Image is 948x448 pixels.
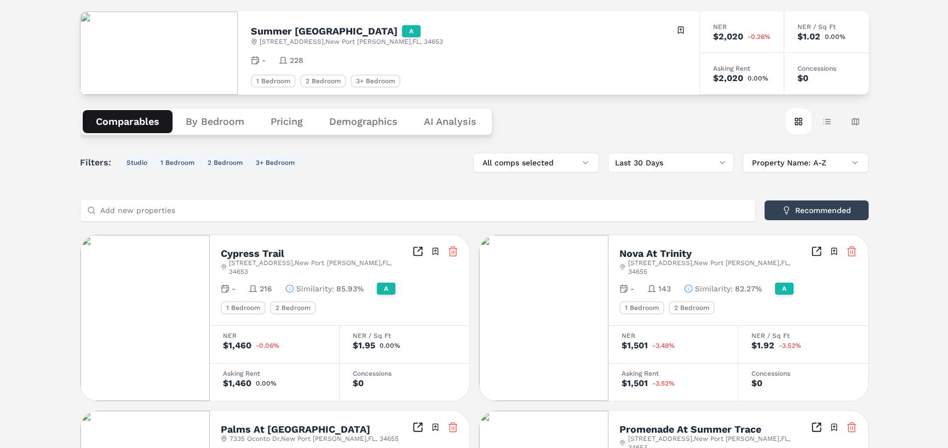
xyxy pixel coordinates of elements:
span: - [630,283,634,294]
span: 0.00% [825,33,846,40]
span: 143 [658,283,671,294]
span: Filters: [80,156,118,169]
div: $0 [797,74,808,83]
div: $0 [751,379,762,388]
span: 7335 Oconto Dr , New Port [PERSON_NAME] , FL , 34655 [229,434,399,443]
button: Demographics [316,110,411,133]
div: NER / Sq Ft [797,24,855,30]
span: 228 [290,55,303,66]
a: Inspect Comparables [412,246,423,257]
div: A [775,283,794,295]
span: -0.06% [256,342,279,349]
button: Pricing [257,110,316,133]
div: Concessions [353,370,456,377]
button: Studio [122,156,152,169]
span: [STREET_ADDRESS] , New Port [PERSON_NAME] , FL , 34653 [229,259,412,276]
span: -3.48% [652,342,675,349]
div: 1 Bedroom [251,74,296,88]
span: Similarity : [296,283,334,294]
input: Add new properties [100,199,749,221]
span: [STREET_ADDRESS] , New Port [PERSON_NAME] , FL , 34655 [628,259,811,276]
div: 1 Bedroom [221,301,266,314]
button: 2 Bedroom [203,156,247,169]
div: $1,460 [223,379,251,388]
button: 3+ Bedroom [251,156,299,169]
button: AI Analysis [411,110,490,133]
div: A [377,283,395,295]
div: A [402,25,421,37]
div: 2 Bedroom [669,301,715,314]
div: $1.95 [353,341,375,350]
button: 1 Bedroom [156,156,199,169]
button: Comparables [83,110,173,133]
span: -0.26% [748,33,771,40]
span: -3.52% [779,342,801,349]
div: $1,501 [622,341,648,350]
span: 0.00% [748,75,768,82]
h2: Summer [GEOGRAPHIC_DATA] [251,26,398,36]
h2: Cypress Trail [221,249,284,259]
div: $1.02 [797,32,820,41]
span: 0.00% [380,342,400,349]
div: Asking Rent [622,370,725,377]
div: NER [223,332,326,339]
div: $2,020 [713,32,743,41]
span: 216 [260,283,272,294]
a: Inspect Comparables [811,246,822,257]
span: Similarity : [695,283,733,294]
div: Concessions [797,65,855,72]
span: 82.27% [735,283,762,294]
div: $0 [353,379,364,388]
button: Recommended [765,200,869,220]
span: -3.52% [652,380,675,387]
h2: Nova At Trinity [619,249,692,259]
div: Asking Rent [713,65,771,72]
span: [STREET_ADDRESS] , New Port [PERSON_NAME] , FL , 34653 [260,37,443,46]
span: - [232,283,235,294]
button: All comps selected [473,153,599,173]
button: Property Name: A-Z [743,153,869,173]
div: $1,460 [223,341,251,350]
a: Inspect Comparables [811,422,822,433]
div: NER [713,24,771,30]
div: NER [622,332,725,339]
span: 0.00% [256,380,277,387]
div: $1,501 [622,379,648,388]
div: $2,020 [713,74,743,83]
div: 3+ Bedroom [351,74,400,88]
div: NER / Sq Ft [353,332,456,339]
div: 2 Bedroom [270,301,316,314]
div: 2 Bedroom [300,74,346,88]
h2: Promenade At Summer Trace [619,424,761,434]
div: Concessions [751,370,855,377]
div: Asking Rent [223,370,326,377]
a: Inspect Comparables [412,422,423,433]
div: 1 Bedroom [619,301,664,314]
span: - [262,55,266,66]
button: By Bedroom [173,110,257,133]
div: NER / Sq Ft [751,332,855,339]
h2: Palms At [GEOGRAPHIC_DATA] [221,424,370,434]
div: $1.92 [751,341,774,350]
span: 85.93% [336,283,364,294]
